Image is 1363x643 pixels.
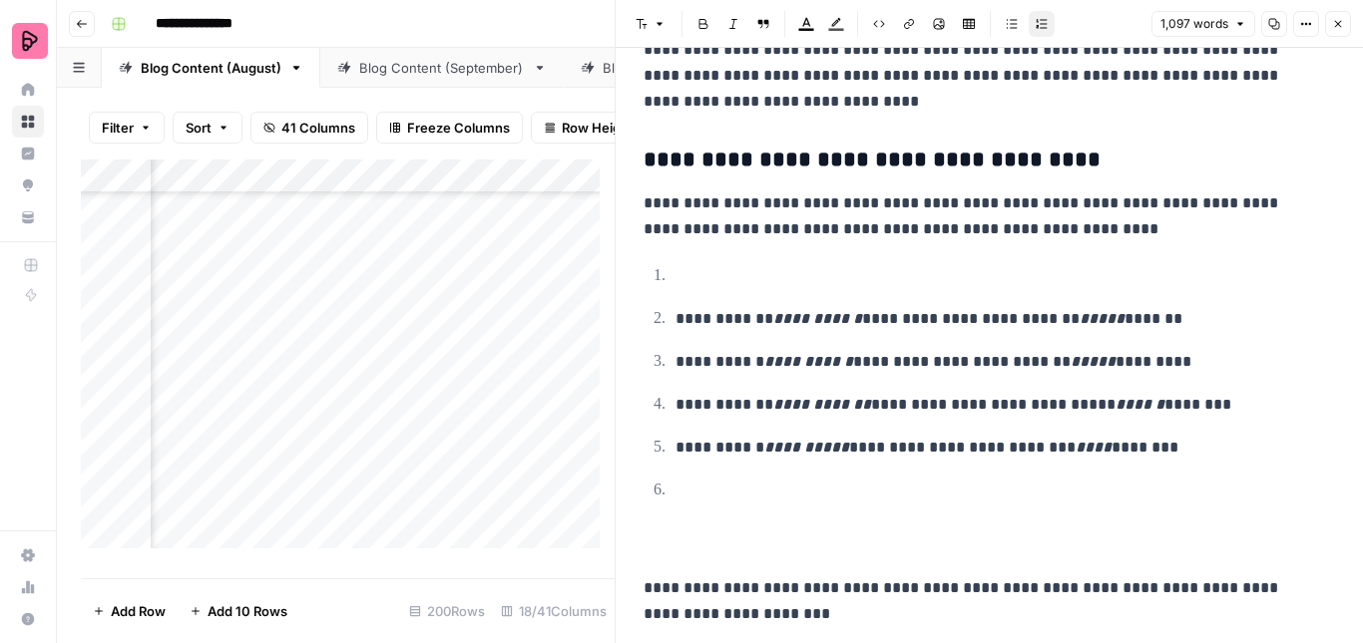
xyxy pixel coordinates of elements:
[12,74,44,106] a: Home
[111,601,166,621] span: Add Row
[12,539,44,571] a: Settings
[562,118,634,138] span: Row Height
[250,112,368,144] button: 41 Columns
[401,595,493,627] div: 200 Rows
[1160,15,1228,33] span: 1,097 words
[12,138,44,169] a: Insights
[320,48,564,88] a: Blog Content (September)
[89,112,165,144] button: Filter
[12,201,44,233] a: Your Data
[102,118,134,138] span: Filter
[141,58,281,78] div: Blog Content (August)
[173,112,242,144] button: Sort
[281,118,355,138] span: 41 Columns
[1151,11,1255,37] button: 1,097 words
[102,48,320,88] a: Blog Content (August)
[12,23,48,59] img: Preply Logo
[12,603,44,635] button: Help + Support
[81,595,178,627] button: Add Row
[493,595,615,627] div: 18/41 Columns
[407,118,510,138] span: Freeze Columns
[178,595,299,627] button: Add 10 Rows
[531,112,647,144] button: Row Height
[208,601,287,621] span: Add 10 Rows
[12,169,44,201] a: Opportunities
[564,48,764,88] a: Blog Content (July)
[12,571,44,603] a: Usage
[359,58,525,78] div: Blog Content (September)
[186,118,212,138] span: Sort
[12,16,44,66] button: Workspace: Preply
[603,58,725,78] div: Blog Content (July)
[12,106,44,138] a: Browse
[376,112,523,144] button: Freeze Columns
